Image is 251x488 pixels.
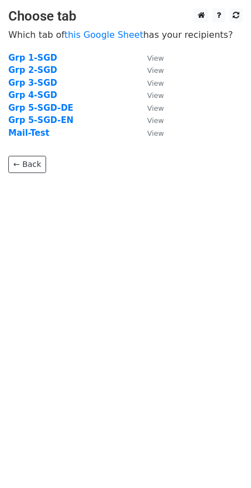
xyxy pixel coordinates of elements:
a: Grp 5-SGD-EN [8,115,73,125]
a: View [136,115,164,125]
a: Mail-Test [8,128,49,138]
a: Grp 1-SGD [8,53,57,63]
a: View [136,128,164,138]
a: View [136,90,164,100]
small: View [147,104,164,112]
a: this Google Sheet [64,29,143,40]
a: View [136,65,164,75]
p: Which tab of has your recipients? [8,29,243,41]
small: View [147,91,164,100]
a: View [136,78,164,88]
a: View [136,53,164,63]
a: ← Back [8,156,46,173]
a: Grp 5-SGD-DE [8,103,73,113]
small: View [147,129,164,137]
h3: Choose tab [8,8,243,24]
small: View [147,116,164,125]
small: View [147,54,164,62]
a: Grp 2-SGD [8,65,57,75]
a: Grp 4-SGD [8,90,57,100]
small: View [147,66,164,75]
small: View [147,79,164,87]
a: Grp 3-SGD [8,78,57,88]
a: View [136,103,164,113]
